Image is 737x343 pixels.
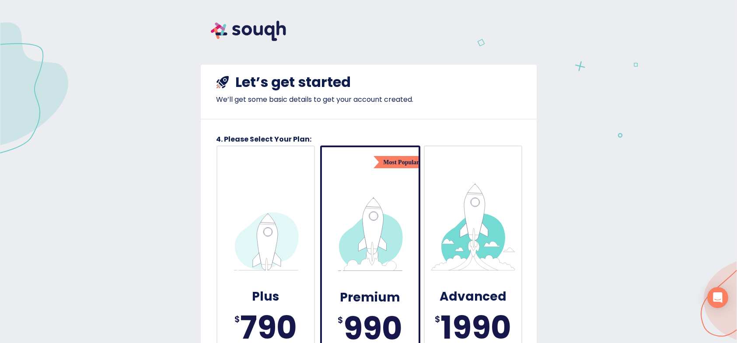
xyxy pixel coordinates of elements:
h5: Premium [340,289,400,306]
p: We’ll get some basic details to get your account created. [217,94,521,105]
img: shuttle [217,76,229,88]
img: Most-Popular.svg [374,156,427,168]
h5: Plus [252,288,279,305]
h6: 4. Please Select Your Plan: [217,133,369,146]
img: Plus.svg [222,183,309,270]
img: Premium.svg [326,184,414,271]
img: Advanced.svg [430,183,517,270]
h4: Let’s get started [236,73,351,91]
h5: Advanced [440,288,506,305]
div: $ [435,312,440,343]
div: $ [234,312,240,343]
div: Open Intercom Messenger [707,287,728,308]
img: souqh logo [201,10,296,51]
